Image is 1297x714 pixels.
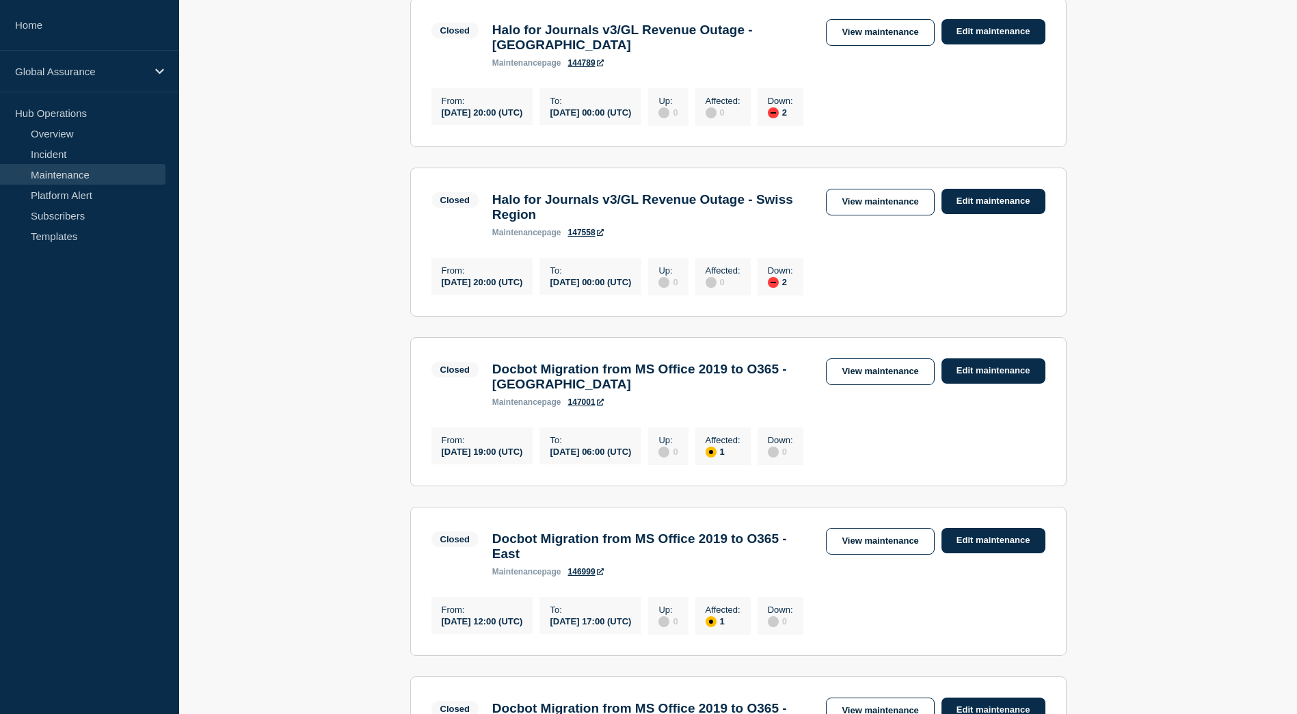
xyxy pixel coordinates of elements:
[550,435,631,445] p: To :
[550,615,631,626] div: [DATE] 17:00 (UTC)
[768,605,793,615] p: Down :
[550,265,631,276] p: To :
[492,192,813,222] h3: Halo for Journals v3/GL Revenue Outage - Swiss Region
[768,265,793,276] p: Down :
[826,528,934,555] a: View maintenance
[15,66,146,77] p: Global Assurance
[706,96,740,106] p: Affected :
[492,58,561,68] p: page
[492,58,542,68] span: maintenance
[941,528,1045,553] a: Edit maintenance
[706,616,717,627] div: affected
[706,447,717,458] div: affected
[442,615,523,626] div: [DATE] 12:00 (UTC)
[768,616,779,627] div: disabled
[442,445,523,457] div: [DATE] 19:00 (UTC)
[440,195,470,205] div: Closed
[826,19,934,46] a: View maintenance
[492,397,561,407] p: page
[658,447,669,458] div: disabled
[706,106,740,118] div: 0
[768,106,793,118] div: 2
[550,96,631,106] p: To :
[941,358,1045,384] a: Edit maintenance
[440,365,470,375] div: Closed
[658,616,669,627] div: disabled
[658,435,678,445] p: Up :
[658,265,678,276] p: Up :
[706,445,740,458] div: 1
[658,445,678,458] div: 0
[768,107,779,118] div: down
[568,58,604,68] a: 144789
[442,96,523,106] p: From :
[442,435,523,445] p: From :
[658,276,678,288] div: 0
[492,362,813,392] h3: Docbot Migration from MS Office 2019 to O365 - [GEOGRAPHIC_DATA]
[492,228,561,237] p: page
[768,615,793,627] div: 0
[492,228,542,237] span: maintenance
[768,96,793,106] p: Down :
[442,265,523,276] p: From :
[706,615,740,627] div: 1
[706,277,717,288] div: disabled
[440,534,470,544] div: Closed
[706,605,740,615] p: Affected :
[492,567,561,577] p: page
[706,435,740,445] p: Affected :
[568,397,604,407] a: 147001
[550,106,631,118] div: [DATE] 00:00 (UTC)
[706,276,740,288] div: 0
[550,445,631,457] div: [DATE] 06:00 (UTC)
[658,605,678,615] p: Up :
[658,277,669,288] div: disabled
[568,567,604,577] a: 146999
[492,397,542,407] span: maintenance
[442,605,523,615] p: From :
[941,19,1045,44] a: Edit maintenance
[550,605,631,615] p: To :
[442,106,523,118] div: [DATE] 20:00 (UTC)
[442,276,523,287] div: [DATE] 20:00 (UTC)
[550,276,631,287] div: [DATE] 00:00 (UTC)
[658,96,678,106] p: Up :
[826,189,934,215] a: View maintenance
[492,567,542,577] span: maintenance
[768,276,793,288] div: 2
[768,445,793,458] div: 0
[440,704,470,714] div: Closed
[768,447,779,458] div: disabled
[706,107,717,118] div: disabled
[941,189,1045,214] a: Edit maintenance
[658,106,678,118] div: 0
[658,615,678,627] div: 0
[706,265,740,276] p: Affected :
[568,228,604,237] a: 147558
[768,277,779,288] div: down
[658,107,669,118] div: disabled
[492,531,813,561] h3: Docbot Migration from MS Office 2019 to O365 - East
[768,435,793,445] p: Down :
[826,358,934,385] a: View maintenance
[440,25,470,36] div: Closed
[492,23,813,53] h3: Halo for Journals v3/GL Revenue Outage - [GEOGRAPHIC_DATA]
